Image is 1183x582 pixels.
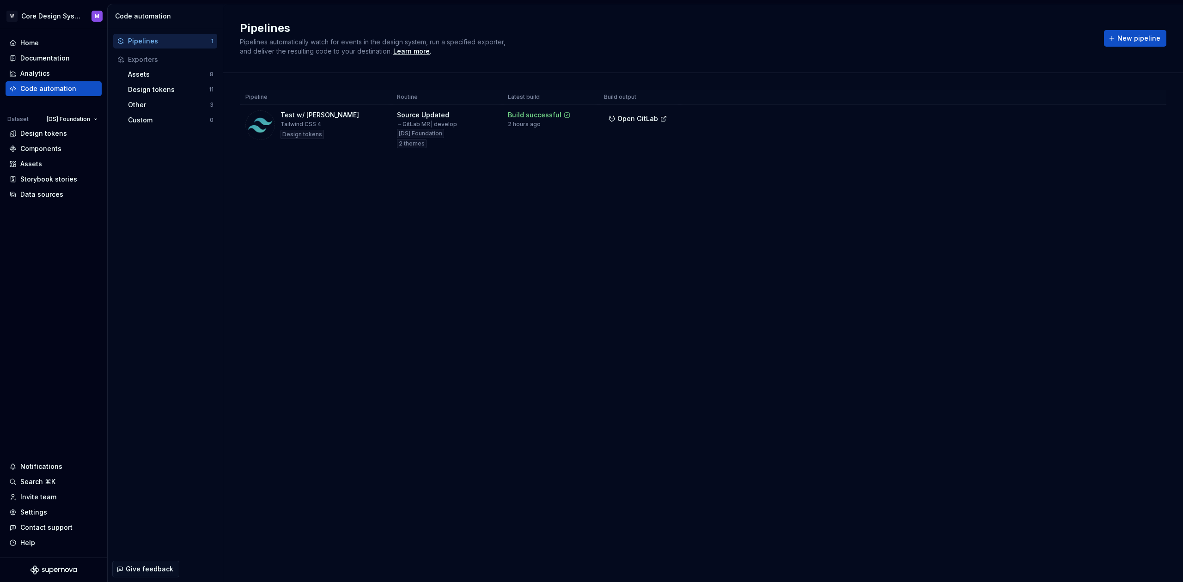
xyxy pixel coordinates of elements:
[393,47,430,56] a: Learn more
[20,190,63,199] div: Data sources
[124,82,217,97] button: Design tokens11
[391,90,502,105] th: Routine
[281,130,324,139] div: Design tokens
[7,115,29,123] div: Dataset
[126,564,173,574] span: Give feedback
[598,90,680,105] th: Build output
[1104,30,1166,47] button: New pipeline
[240,90,391,105] th: Pipeline
[6,51,102,66] a: Documentation
[30,565,77,575] svg: Supernova Logo
[6,66,102,81] a: Analytics
[604,110,671,127] button: Open GitLab
[21,12,80,21] div: Core Design System
[210,101,213,109] div: 3
[20,38,39,48] div: Home
[281,110,359,120] div: Test w/ [PERSON_NAME]
[20,144,61,153] div: Components
[502,90,598,105] th: Latest build
[20,84,76,93] div: Code automation
[397,110,449,120] div: Source Updated
[124,113,217,127] button: Custom0
[20,54,70,63] div: Documentation
[20,508,47,517] div: Settings
[399,140,425,147] span: 2 themes
[6,187,102,202] a: Data sources
[397,129,444,138] div: [DS] Foundation
[210,71,213,78] div: 8
[604,116,671,124] a: Open GitLab
[95,12,99,20] div: M
[209,86,213,93] div: 11
[124,97,217,112] button: Other3
[20,159,42,169] div: Assets
[20,69,50,78] div: Analytics
[1117,34,1160,43] span: New pipeline
[508,121,541,128] div: 2 hours ago
[20,523,73,532] div: Contact support
[128,85,209,94] div: Design tokens
[128,55,213,64] div: Exporters
[617,114,658,123] span: Open GitLab
[6,141,102,156] a: Components
[113,34,217,48] button: Pipelines1
[20,538,35,547] div: Help
[6,126,102,141] a: Design tokens
[115,12,219,21] div: Code automation
[6,11,18,22] div: W
[6,157,102,171] a: Assets
[281,121,321,128] div: Tailwind CSS 4
[43,113,102,126] button: [DS] Foundation
[20,175,77,184] div: Storybook stories
[508,110,561,120] div: Build successful
[392,48,431,55] span: .
[128,115,210,125] div: Custom
[211,37,213,45] div: 1
[240,21,1093,36] h2: Pipelines
[6,172,102,187] a: Storybook stories
[128,70,210,79] div: Assets
[6,474,102,489] button: Search ⌘K
[6,81,102,96] a: Code automation
[210,116,213,124] div: 0
[47,115,90,123] span: [DS] Foundation
[6,535,102,550] button: Help
[20,129,67,138] div: Design tokens
[397,121,457,128] div: → GitLab MR develop
[6,520,102,535] button: Contact support
[112,561,179,577] button: Give feedback
[20,462,62,471] div: Notifications
[20,492,56,502] div: Invite team
[128,100,210,109] div: Other
[2,6,105,26] button: WCore Design SystemM
[6,459,102,474] button: Notifications
[6,36,102,50] a: Home
[124,67,217,82] button: Assets8
[20,477,55,486] div: Search ⌘K
[128,36,211,46] div: Pipelines
[6,490,102,504] a: Invite team
[240,38,507,55] span: Pipelines automatically watch for events in the design system, run a specified exporter, and deli...
[430,121,433,127] span: |
[6,505,102,520] a: Settings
